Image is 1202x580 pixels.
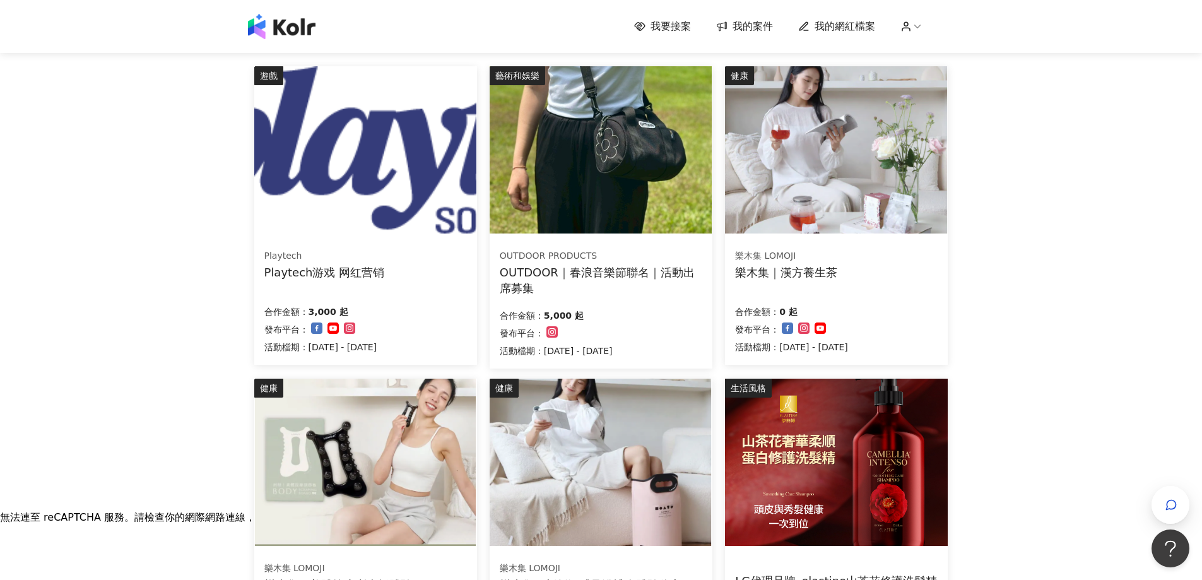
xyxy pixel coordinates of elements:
[735,340,848,355] p: 活動檔期：[DATE] - [DATE]
[264,562,412,575] div: 樂木集 LOMOJI
[735,264,837,280] div: 樂木集｜漢方養生茶
[264,322,309,337] p: 發布平台：
[490,379,712,546] img: 新版SPA級溫感足浴禮盒
[735,304,779,319] p: 合作金額：
[725,66,947,234] img: 樂木集｜漢方養生茶
[735,322,779,337] p: 發布平台：
[798,20,875,33] a: 我的網紅檔案
[490,66,545,85] div: 藝術和娛樂
[725,379,947,546] img: elastine山茶花奢華柔順蛋白修護洗髮精
[264,264,385,280] div: Playtech游戏 网红营销
[634,20,691,33] a: 我要接案
[248,14,315,39] img: logo
[490,66,712,234] img: 春浪活動出席與合作貼文需求
[725,379,772,398] div: 生活風格
[500,562,681,575] div: 樂木集 LOMOJI
[500,326,544,341] p: 發布平台：
[544,308,584,323] p: 5,000 起
[500,308,544,323] p: 合作金額：
[254,66,283,85] div: 遊戲
[716,20,773,33] a: 我的案件
[264,340,377,355] p: 活動檔期：[DATE] - [DATE]
[815,20,875,33] span: 我的網紅檔案
[735,250,837,263] div: 樂木集 LOMOJI
[254,379,283,398] div: 健康
[733,20,773,33] span: 我的案件
[500,343,613,358] p: 活動檔期：[DATE] - [DATE]
[264,250,385,263] div: Playtech
[725,66,754,85] div: 健康
[1152,530,1189,567] iframe: Help Scout Beacon - Open
[264,304,309,319] p: 合作金額：
[254,379,476,546] img: 體雕代謝組｜刮刮！美體按摩刮痧板
[309,304,348,319] p: 3,000 起
[490,379,519,398] div: 健康
[254,66,476,234] img: Playtech 网红营销
[500,250,702,263] div: OUTDOOR PRODUCTS
[651,20,691,33] span: 我要接案
[500,264,702,296] div: OUTDOOR｜春浪音樂節聯名｜活動出席募集
[779,304,798,319] p: 0 起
